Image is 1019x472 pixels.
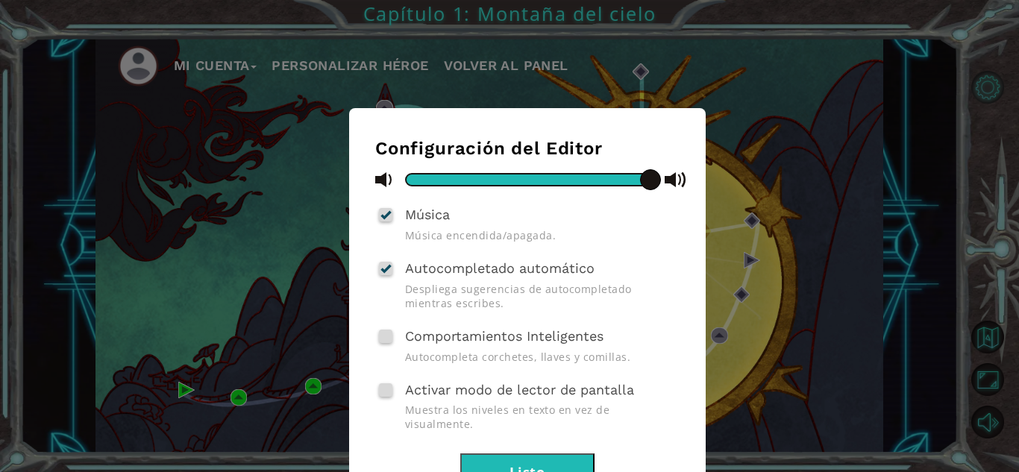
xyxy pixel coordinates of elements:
span: Música encendida/apagada. [405,228,680,242]
span: Despliega sugerencias de autocompletado mientras escribes. [405,282,680,310]
h3: Configuración del Editor [375,138,680,159]
span: Muestra los niveles en texto en vez de visualmente. [405,403,680,431]
span: Autocompleta corchetes, llaves y comillas. [405,350,680,364]
span: Música [405,207,450,222]
span: Activar modo de lector de pantalla [405,382,634,397]
span: Comportamientos Inteligentes [405,328,603,344]
span: Autocompletado automático [405,260,595,276]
